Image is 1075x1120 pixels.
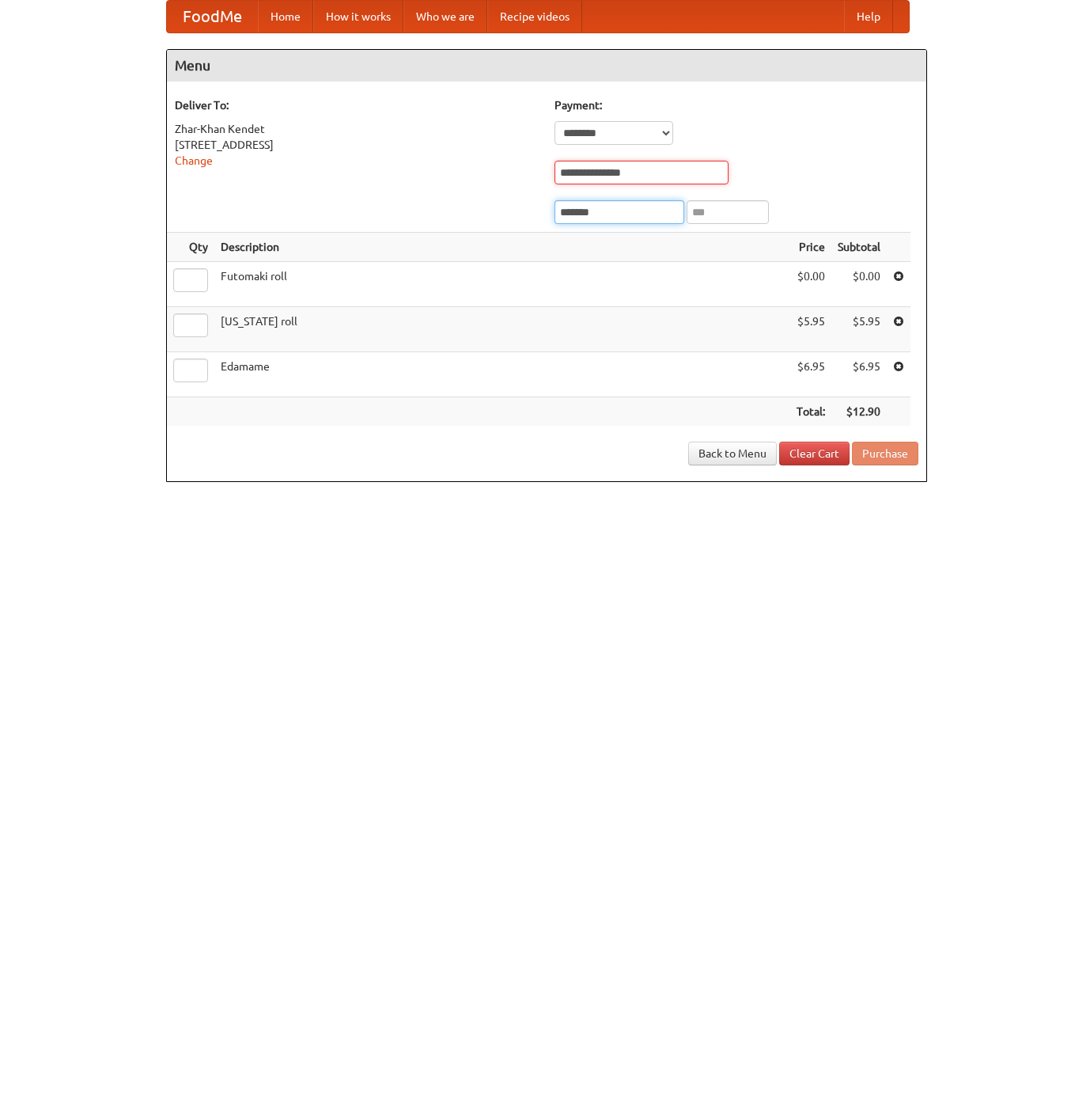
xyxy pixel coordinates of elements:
[313,1,403,32] a: How it works
[831,307,887,352] td: $5.95
[214,262,790,307] td: Futomaki roll
[175,97,539,113] h5: Deliver To:
[175,137,539,153] div: [STREET_ADDRESS]
[779,442,850,465] a: Clear Cart
[487,1,582,32] a: Recipe videos
[831,352,887,397] td: $6.95
[403,1,487,32] a: Who we are
[790,307,831,352] td: $5.95
[790,397,831,427] th: Total:
[175,154,213,167] a: Change
[175,121,539,137] div: Zhar-Khan Kendet
[214,307,790,352] td: [US_STATE] roll
[790,262,831,307] td: $0.00
[831,397,887,427] th: $12.90
[214,233,790,262] th: Description
[167,233,214,262] th: Qty
[214,352,790,397] td: Edamame
[831,262,887,307] td: $0.00
[790,233,831,262] th: Price
[555,97,918,113] h5: Payment:
[167,50,926,82] h4: Menu
[258,1,313,32] a: Home
[852,442,918,465] button: Purchase
[844,1,893,32] a: Help
[790,352,831,397] td: $6.95
[688,442,777,465] a: Back to Menu
[831,233,887,262] th: Subtotal
[167,1,258,32] a: FoodMe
